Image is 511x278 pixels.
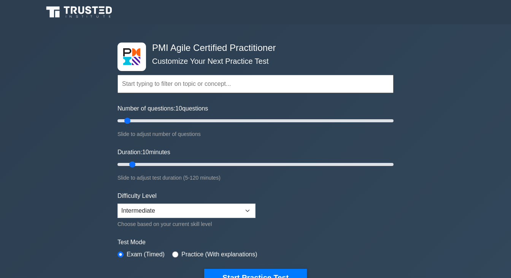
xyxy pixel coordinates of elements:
[117,148,170,157] label: Duration: minutes
[117,191,157,201] label: Difficulty Level
[117,104,208,113] label: Number of questions: questions
[117,130,394,139] div: Slide to adjust number of questions
[117,220,255,229] div: Choose based on your current skill level
[117,173,394,182] div: Slide to adjust test duration (5-120 minutes)
[117,238,394,247] label: Test Mode
[142,149,149,155] span: 10
[127,250,165,259] label: Exam (Timed)
[117,75,394,93] input: Start typing to filter on topic or concept...
[175,105,182,112] span: 10
[149,43,356,54] h4: PMI Agile Certified Practitioner
[181,250,257,259] label: Practice (With explanations)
